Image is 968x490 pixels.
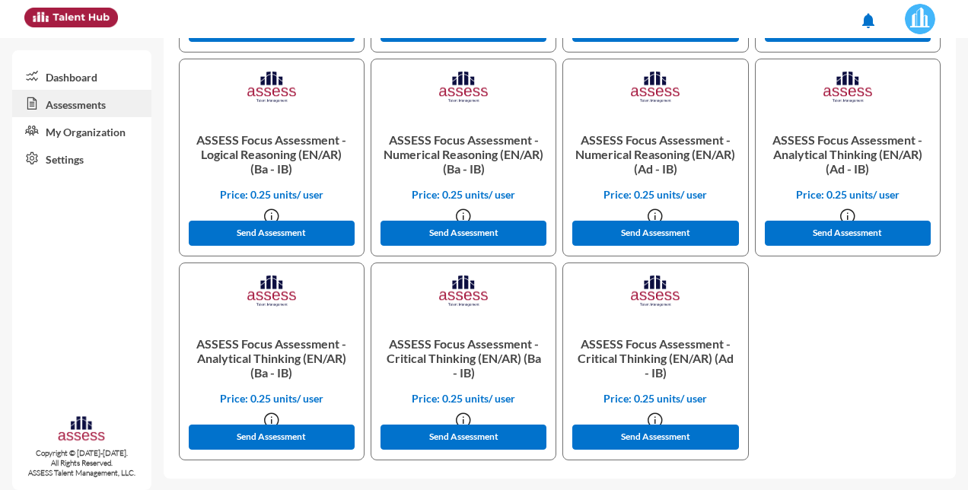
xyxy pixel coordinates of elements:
mat-icon: notifications [859,11,877,30]
a: Dashboard [12,62,151,90]
p: Price: 0.25 units/ user [384,392,543,405]
p: ASSESS Focus Assessment - Numerical Reasoning (EN/AR) (Ba - IB) [384,120,543,188]
p: ASSESS Focus Assessment - Logical Reasoning (EN/AR) (Ba - IB) [192,120,352,188]
img: assesscompany-logo.png [57,415,106,445]
p: ASSESS Focus Assessment - Critical Thinking (EN/AR) (Ad - IB) [575,324,735,392]
p: Copyright © [DATE]-[DATE]. All Rights Reserved. ASSESS Talent Management, LLC. [12,448,151,478]
p: Price: 0.25 units/ user [575,392,735,405]
a: Settings [12,145,151,172]
p: ASSESS Focus Assessment - Analytical Thinking (EN/AR) (Ad - IB) [768,120,928,188]
p: Price: 0.25 units/ user [768,188,928,201]
button: Send Assessment [572,425,738,450]
p: ASSESS Focus Assessment - Analytical Thinking (EN/AR) (Ba - IB) [192,324,352,392]
p: Price: 0.25 units/ user [192,188,352,201]
a: My Organization [12,117,151,145]
p: Price: 0.25 units/ user [192,392,352,405]
p: ASSESS Focus Assessment - Critical Thinking (EN/AR) (Ba - IB) [384,324,543,392]
button: Send Assessment [189,221,355,246]
button: Send Assessment [381,221,546,246]
p: Price: 0.25 units/ user [575,188,735,201]
button: Send Assessment [765,221,931,246]
button: Send Assessment [381,425,546,450]
p: ASSESS Focus Assessment - Numerical Reasoning (EN/AR) (Ad - IB) [575,120,735,188]
button: Send Assessment [572,221,738,246]
p: Price: 0.25 units/ user [384,188,543,201]
a: Assessments [12,90,151,117]
button: Send Assessment [189,425,355,450]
